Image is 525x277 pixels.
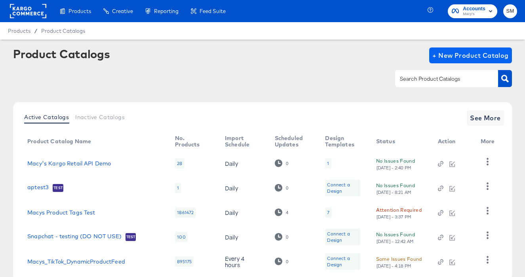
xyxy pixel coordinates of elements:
span: SM [506,7,514,16]
span: Inactive Catalogs [75,114,125,120]
div: 0 [275,233,289,241]
div: Product Catalog Name [27,138,91,144]
span: Products [68,8,91,14]
a: aptest3 [27,184,49,192]
span: See More [470,112,501,123]
div: 0 [285,234,289,240]
div: 100 [175,232,187,242]
div: 0 [285,259,289,264]
td: Every 4 hours [219,249,268,274]
button: SM [503,4,517,18]
span: Test [126,234,136,240]
td: Daily [219,176,268,200]
td: Daily [219,151,268,176]
a: Macys_TikTok_DynamicProductFeed [27,258,125,265]
span: Creative [112,8,133,14]
button: See More [467,110,504,126]
button: + New Product Catalog [429,47,512,63]
span: / [30,28,41,34]
div: Connect a Design [325,180,360,196]
span: Macy's [463,11,485,17]
div: 28 [175,158,184,169]
span: + New Product Catalog [432,50,509,61]
span: Products [8,28,30,34]
button: AccountsMacy's [448,4,497,18]
div: No. Products [175,135,209,148]
th: More [474,132,504,151]
span: Feed Suite [200,8,226,14]
div: 1861472 [175,207,196,218]
div: Design Templates [325,135,360,148]
a: Product Catalogs [41,28,85,34]
div: Connect a Design [327,182,358,194]
div: 7 [325,207,331,218]
div: Connect a Design [325,229,360,245]
button: Some Issues Found[DATE] - 4:18 PM [376,255,422,269]
div: Connect a Design [327,255,358,268]
div: 895175 [175,256,194,267]
a: Macys Product Tags Test [27,209,95,216]
div: Product Catalogs [13,47,110,60]
span: Accounts [463,5,485,13]
div: 1 [327,160,329,167]
div: 4 [275,209,289,216]
span: Reporting [154,8,179,14]
div: 1 [325,158,331,169]
th: Status [370,132,432,151]
div: Scheduled Updates [275,135,310,148]
div: 0 [275,258,289,265]
div: 7 [327,209,329,216]
td: Daily [219,200,268,225]
a: Snapchat - testing (DO NOT USE) [27,233,122,241]
input: Search Product Catalogs [398,74,483,83]
div: Import Schedule [225,135,259,148]
div: 0 [275,159,289,167]
div: 0 [275,184,289,192]
div: [DATE] - 4:18 PM [376,263,412,269]
div: 4 [285,210,289,215]
div: Attention Required [376,206,422,214]
span: Test [53,185,63,191]
button: Attention Required[DATE] - 3:37 PM [376,206,422,220]
div: 1 [175,183,181,193]
div: Some Issues Found [376,255,422,263]
span: Active Catalogs [24,114,69,120]
div: 0 [285,185,289,191]
div: [DATE] - 3:37 PM [376,214,412,220]
a: Macy's Kargo Retail API Demo [27,160,111,167]
div: Connect a Design [327,231,358,243]
td: Daily [219,225,268,249]
th: Action [432,132,474,151]
div: 0 [285,161,289,166]
div: Connect a Design [325,253,360,270]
